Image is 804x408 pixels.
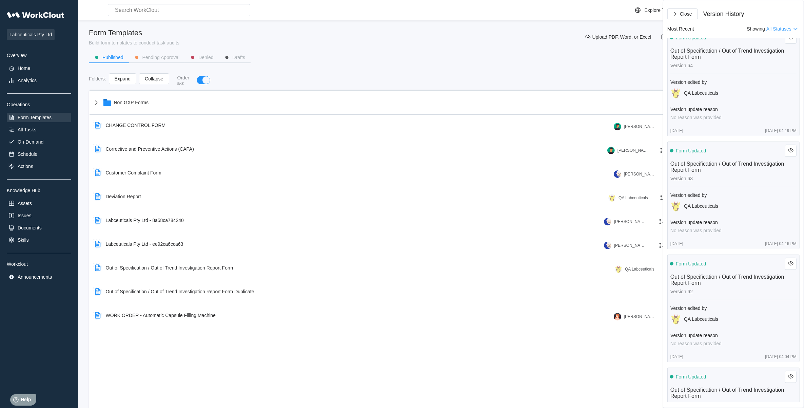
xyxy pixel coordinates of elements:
div: Labceuticals Pty Ltd - ee92ca6cca63 [106,241,183,247]
div: [DATE] 04:16 PM [765,241,797,246]
div: Operations [7,102,71,107]
a: Announcements [7,272,71,282]
div: Knowledge Hub [7,188,71,193]
div: QA Labceuticals [619,196,648,200]
button: Pending Approval [129,52,185,62]
img: sheep.png [604,242,611,249]
div: Issues [18,213,31,218]
span: Expand [115,76,131,81]
div: [DATE] [670,354,683,359]
div: On-Demand [18,139,43,145]
div: Published [102,55,123,60]
a: Analytics [7,76,71,85]
div: Actions [18,164,33,169]
div: [DATE] 04:04 PM [765,354,797,359]
div: Analytics [18,78,37,83]
div: No reason was provided [670,115,797,120]
div: QA Labceuticals [684,316,718,322]
div: All Tasks [18,127,36,132]
div: Denied [198,55,213,60]
div: Deviation Report [106,194,141,199]
button: Close [667,8,698,19]
div: Version 63 [670,176,797,181]
div: Version 62 [670,289,797,294]
div: [PERSON_NAME] [617,148,648,153]
div: [PERSON_NAME] [624,172,654,177]
div: Version 61 [670,402,797,407]
div: Labceuticals Pty Ltd - 8a58ca784240 [106,218,184,223]
div: [DATE] [670,128,683,133]
div: Version update reason [670,220,797,225]
div: Announcements [18,274,52,280]
div: Version edited by [670,79,797,85]
div: Form Updated [676,261,706,266]
img: user.png [607,147,615,154]
div: Home [18,66,30,71]
div: Version edited by [670,305,797,311]
a: Explore Templates [634,6,705,14]
button: New Folder [657,32,699,42]
img: user.png [614,123,621,130]
div: Version update reason [670,333,797,338]
div: [PERSON_NAME] [614,243,645,248]
span: Upload PDF, Word, or Excel [592,35,651,39]
div: Out of Specification / Out of Trend Investigation Report Form [670,161,797,173]
img: giraffee.png [670,88,681,98]
span: Labceuticals Pty Ltd [7,29,55,40]
div: Version update reason [670,107,797,112]
div: Skills [18,237,29,243]
div: Pending Approval [142,55,180,60]
span: Collapse [145,76,163,81]
div: Form Templates [89,29,179,37]
div: Overview [7,53,71,58]
div: Assets [18,201,32,206]
a: Schedule [7,149,71,159]
a: Form Templates [7,113,71,122]
img: giraffee.png [608,194,616,202]
div: Form Updated [676,374,706,379]
button: Drafts [219,52,251,62]
input: Search WorkClout [108,4,250,16]
div: [DATE] 04:19 PM [765,128,797,133]
div: Non GXP Forms [114,100,149,105]
a: Actions [7,162,71,171]
a: Skills [7,235,71,245]
div: Order a-z [177,75,190,86]
div: Form Updated [676,148,706,153]
div: [DATE] [670,241,683,246]
div: WORK ORDER - Automatic Capsule Filling Machine [106,313,216,318]
div: No reason was provided [670,341,797,346]
div: QA Labceuticals [684,203,718,209]
div: Schedule [18,151,37,157]
a: Documents [7,223,71,233]
img: sheep.png [614,170,621,178]
button: Published [89,52,129,62]
a: On-Demand [7,137,71,147]
img: giraffee.png [670,314,681,324]
div: Version 64 [670,63,797,68]
div: Documents [18,225,42,230]
div: Corrective and Preventive Actions (CAPA) [106,146,194,152]
div: Version edited by [670,192,797,198]
div: Workclout [7,261,71,267]
div: QA Labceuticals [625,267,654,272]
div: No reason was provided [670,228,797,233]
span: Close [680,12,692,16]
img: sheep.png [604,218,611,225]
div: Version History [703,11,744,18]
img: giraffee.png [670,201,681,211]
button: Expand [109,73,136,84]
div: QA Labceuticals [684,90,718,96]
div: Explore Templates [645,7,684,13]
div: Drafts [233,55,245,60]
div: Most Recent [667,26,694,32]
img: user-2.png [614,313,621,320]
div: [PERSON_NAME] [624,124,654,129]
div: Out of Specification / Out of Trend Investigation Report Form Duplicate [106,289,254,294]
a: Assets [7,199,71,208]
a: All Tasks [7,125,71,134]
div: Out of Specification / Out of Trend Investigation Report Form [670,274,797,286]
div: Customer Complaint Form [106,170,161,175]
a: Home [7,63,71,73]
